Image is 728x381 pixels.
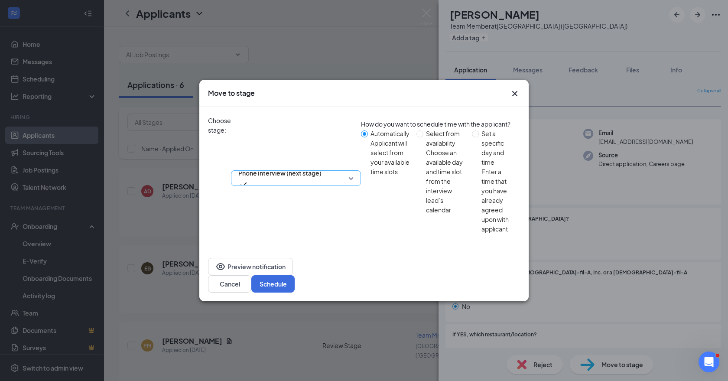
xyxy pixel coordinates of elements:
[208,88,255,98] h3: Move to stage
[510,88,520,99] svg: Cross
[215,261,226,272] svg: Eye
[370,138,409,176] div: Applicant will select from your available time slots
[699,352,719,372] iframe: Intercom live chat
[510,88,520,99] button: Close
[208,275,251,293] button: Cancel
[361,119,520,129] div: How do you want to schedule time with the applicant?
[238,179,249,190] svg: Checkmark
[208,258,293,275] button: EyePreview notification
[481,167,513,234] div: Enter a time that you have already agreed upon with applicant
[481,129,513,167] div: Set a specific day and time
[426,129,465,148] div: Select from availability
[370,129,409,138] div: Automatically
[238,166,322,179] span: Phone Interview (next stage)
[208,116,231,241] span: Choose stage:
[426,148,465,215] div: Choose an available day and time slot from the interview lead’s calendar
[251,275,295,293] button: Schedule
